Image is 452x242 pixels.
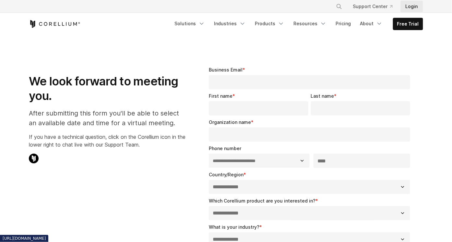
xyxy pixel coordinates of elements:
span: What is your industry? [209,224,259,230]
div: Navigation Menu [328,1,423,12]
div: Navigation Menu [171,18,423,30]
button: Search [333,1,345,12]
a: Resources [290,18,330,29]
a: Industries [210,18,250,29]
p: After submitting this form you'll be able to select an available date and time for a virtual meet... [29,108,185,128]
a: Products [251,18,288,29]
img: Corellium Chat Icon [29,154,39,163]
a: Free Trial [393,18,423,30]
a: Corellium Home [29,20,80,28]
a: Solutions [171,18,209,29]
a: Support Center [348,1,398,12]
span: Business Email [209,67,243,72]
a: Pricing [332,18,355,29]
span: Organization name [209,119,251,125]
a: About [356,18,387,29]
a: Login [400,1,423,12]
h1: We look forward to meeting you. [29,74,185,103]
span: Which Corellium product are you interested in? [209,198,315,203]
span: Last name [311,93,334,99]
span: First name [209,93,232,99]
span: Country/Region [209,172,244,177]
span: Phone number [209,146,241,151]
p: If you have a technical question, click on the Corellium icon in the lower right to chat live wit... [29,133,185,148]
